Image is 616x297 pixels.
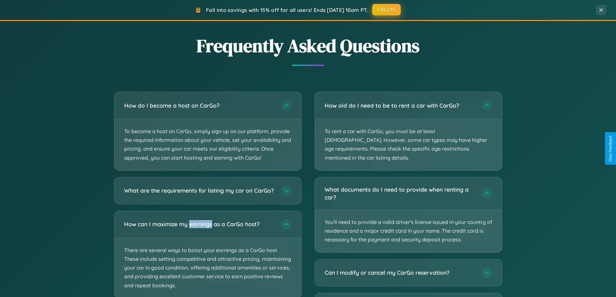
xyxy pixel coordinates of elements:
h2: Frequently Asked Questions [114,33,502,58]
h3: Can I modify or cancel my CarGo reservation? [325,269,475,277]
span: Fall into savings with 15% off for all users! Ends [DATE] 10am PT. [206,7,368,13]
button: FALL15 [372,4,401,16]
p: You'll need to provide a valid driver's license issued in your country of residence and a major c... [315,210,502,252]
h3: How can I maximize my earnings as a CarGo host? [124,220,275,228]
h3: What are the requirements for listing my car on CarGo? [124,186,275,195]
h3: How do I become a host on CarGo? [124,101,275,110]
p: To rent a car with CarGo, you must be at least [DEMOGRAPHIC_DATA]. However, some car types may ha... [315,119,502,170]
p: To become a host on CarGo, simply sign up on our platform, provide the required information about... [114,119,301,170]
div: Give Feedback [608,135,613,162]
h3: What documents do I need to provide when renting a car? [325,186,475,201]
h3: How old do I need to be to rent a car with CarGo? [325,101,475,110]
